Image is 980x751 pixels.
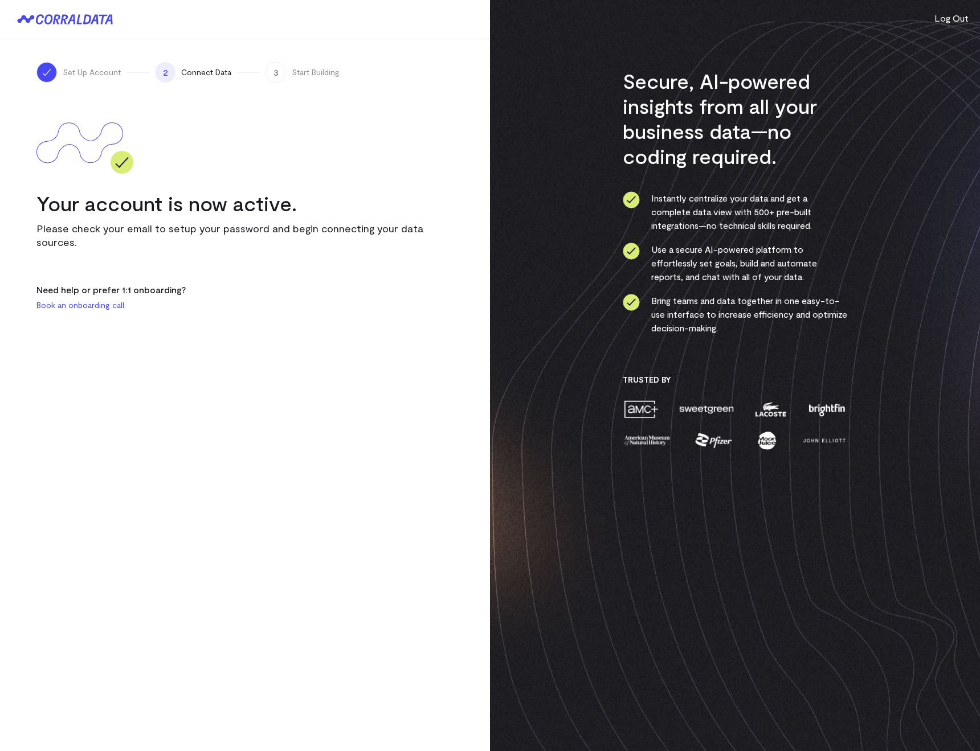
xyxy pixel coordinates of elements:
span: 2 [155,62,175,83]
li: Use a secure AI-powered platform to effortlessly set goals, build and automate reports, and chat ... [623,243,848,284]
h3: Secure, AI-powered insights from all your business data—no coding required. [623,68,848,169]
img: john-elliott-25751c40.png [801,430,847,450]
img: trial-active-b597a644.svg [36,100,133,185]
img: ico-check-circle-4b19435c.svg [623,191,640,208]
img: ico-check-circle-4b19435c.svg [623,294,640,311]
a: Book an onboarding call. [36,300,126,310]
img: amc-0b11a8f1.png [623,399,659,419]
span: Set Up Account [63,67,121,78]
img: moon-juice-c312e729.png [756,430,778,450]
img: ico-check-circle-4b19435c.svg [623,243,640,260]
h3: Trusted By [623,375,848,385]
li: Instantly centralize your data and get a complete data view with 500+ pre-built integrations—no t... [623,191,848,232]
li: Bring teams and data together in one easy-to-use interface to increase efficiency and optimize de... [623,294,848,335]
img: sweetgreen-1d1fb32c.png [678,399,735,419]
img: pfizer-e137f5fc.png [694,430,733,450]
img: brightfin-a251e171.png [806,399,847,419]
img: amnh-5afada46.png [623,430,672,450]
h1: Your account is now active. [36,191,454,216]
button: Log Out [934,11,969,25]
img: ico-check-white-5ff98cb1.svg [41,67,52,78]
p: Need help or prefer 1:1 onboarding? [36,283,454,297]
span: 3 [266,62,286,83]
span: Connect Data [181,67,231,78]
span: Start Building [292,67,340,78]
img: lacoste-7a6b0538.png [754,399,787,419]
p: Please check your email to setup your password and begin connecting your data sources. [36,221,454,249]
